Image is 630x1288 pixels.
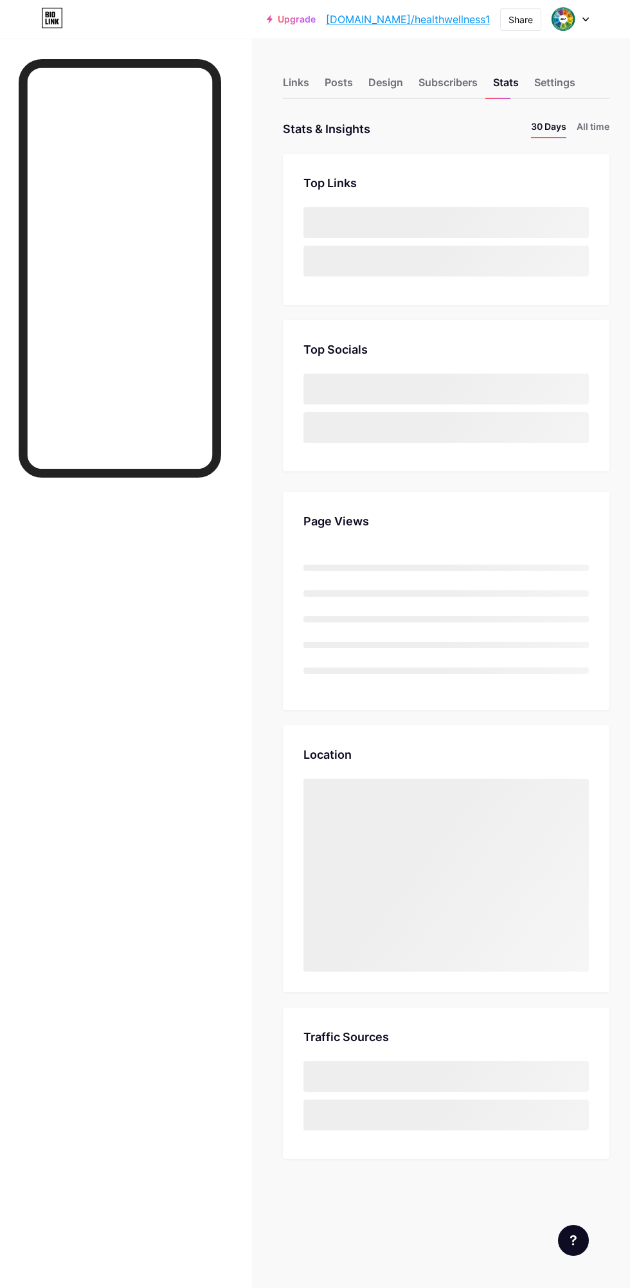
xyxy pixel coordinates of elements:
div: Stats & Insights [283,120,370,138]
li: 30 Days [531,120,566,138]
div: Subscribers [419,75,478,98]
li: All time [577,120,609,138]
div: Links [283,75,309,98]
a: [DOMAIN_NAME]/healthwellness1 [326,12,490,27]
div: Top Socials [303,341,589,358]
div: Location [303,746,589,763]
a: Upgrade [267,14,316,24]
div: Settings [534,75,575,98]
div: Page Views [303,512,589,530]
div: Share [509,13,533,26]
div: Top Links [303,174,589,192]
div: Posts [325,75,353,98]
div: Design [368,75,403,98]
img: healthwellness1200 [551,7,575,32]
div: Stats [493,75,519,98]
div: Traffic Sources [303,1028,589,1046]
